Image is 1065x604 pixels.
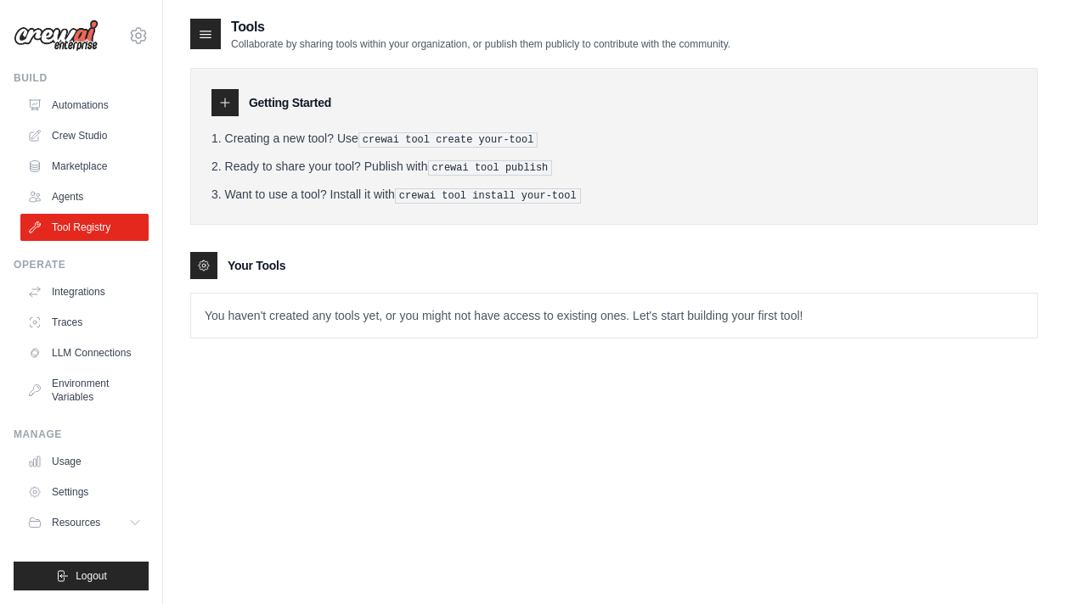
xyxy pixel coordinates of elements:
h3: Getting Started [249,94,331,111]
a: Settings [20,478,149,506]
div: Manage [14,428,149,441]
span: Resources [52,516,100,529]
div: Operate [14,258,149,271]
a: Marketplace [20,153,149,180]
a: Usage [20,448,149,475]
pre: crewai tool install your-tool [395,188,581,204]
img: Logo [14,20,99,52]
h3: Your Tools [228,257,285,274]
span: Logout [76,569,107,583]
li: Creating a new tool? Use [211,130,1017,148]
a: Integrations [20,278,149,305]
button: Logout [14,562,149,590]
p: Collaborate by sharing tools within your organization, or publish them publicly to contribute wit... [231,37,730,51]
a: Crew Studio [20,122,149,149]
div: Build [14,71,149,85]
pre: crewai tool publish [428,160,553,176]
a: Automations [20,92,149,119]
pre: crewai tool create your-tool [358,132,538,148]
button: Resources [20,509,149,536]
h2: Tools [231,17,730,37]
a: Tool Registry [20,214,149,241]
a: Traces [20,309,149,336]
a: Agents [20,183,149,210]
li: Want to use a tool? Install it with [211,186,1017,204]
a: Environment Variables [20,370,149,411]
a: LLM Connections [20,339,149,366]
li: Ready to share your tool? Publish with [211,158,1017,176]
p: You haven't created any tools yet, or you might not have access to existing ones. Let's start bui... [191,294,1037,338]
